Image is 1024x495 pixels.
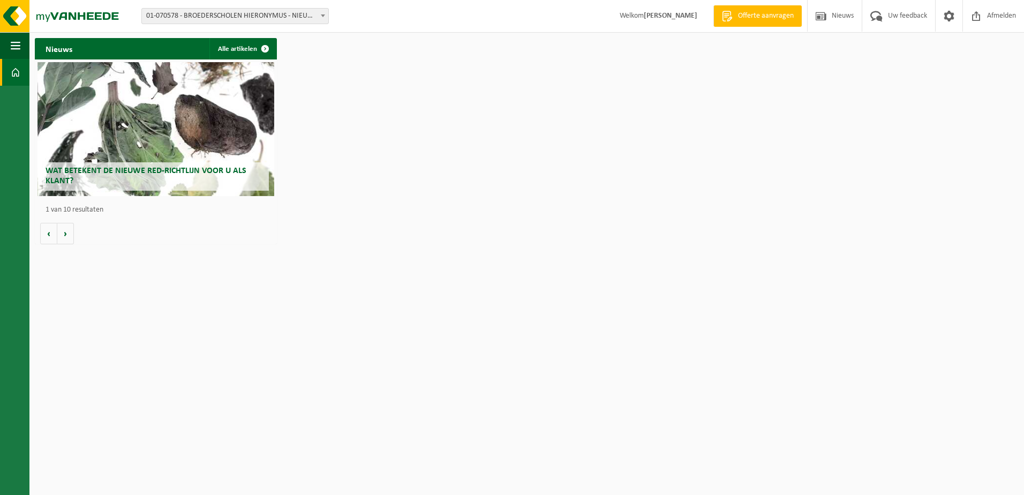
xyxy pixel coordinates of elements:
[141,8,329,24] span: 01-070578 - BROEDERSCHOLEN HIERONYMUS - NIEUWSTRAAT - SINT-NIKLAAS
[209,38,276,59] a: Alle artikelen
[35,38,83,59] h2: Nieuws
[713,5,802,27] a: Offerte aanvragen
[57,223,74,244] button: Volgende
[142,9,328,24] span: 01-070578 - BROEDERSCHOLEN HIERONYMUS - NIEUWSTRAAT - SINT-NIKLAAS
[46,167,246,185] span: Wat betekent de nieuwe RED-richtlijn voor u als klant?
[735,11,796,21] span: Offerte aanvragen
[46,206,272,214] p: 1 van 10 resultaten
[40,223,57,244] button: Vorige
[644,12,697,20] strong: [PERSON_NAME]
[37,62,275,196] a: Wat betekent de nieuwe RED-richtlijn voor u als klant?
